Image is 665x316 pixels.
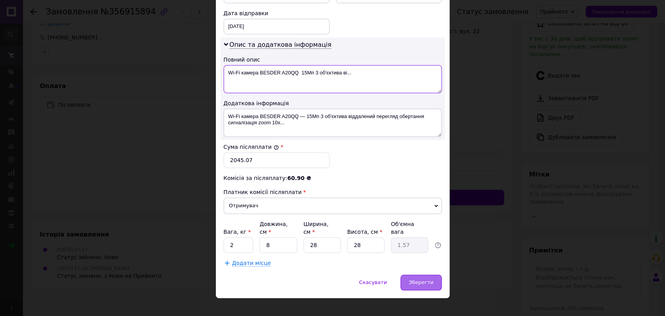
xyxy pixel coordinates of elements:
span: Опис та додаткова інформація [229,41,332,49]
label: Довжина, см [259,221,288,235]
textarea: Wi-Fi камера BESDER A20QQ 15Мп 3 об'єктива ві... [224,65,442,93]
span: Скасувати [359,279,387,285]
label: Висота, см [347,229,382,235]
div: Повний опис [224,56,442,64]
span: 60.90 ₴ [287,175,311,181]
label: Ширина, см [303,221,328,235]
div: Об'ємна вага [391,220,428,236]
span: Отримувач [224,198,442,214]
div: Дата відправки [224,9,330,17]
div: Комісія за післяплату: [224,174,442,182]
label: Вага, кг [224,229,251,235]
span: Зберегти [409,279,433,285]
div: Додаткова інформація [224,99,442,107]
textarea: Wi-Fi камера BESDER A20QQ — 15Мп 3 об'єктива віддалений перегляд обертання сигналізація zoom 10x... [224,109,442,137]
span: Платник комісії післяплати [224,189,302,195]
label: Сума післяплати [224,144,279,150]
span: Додати місце [232,260,271,267]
